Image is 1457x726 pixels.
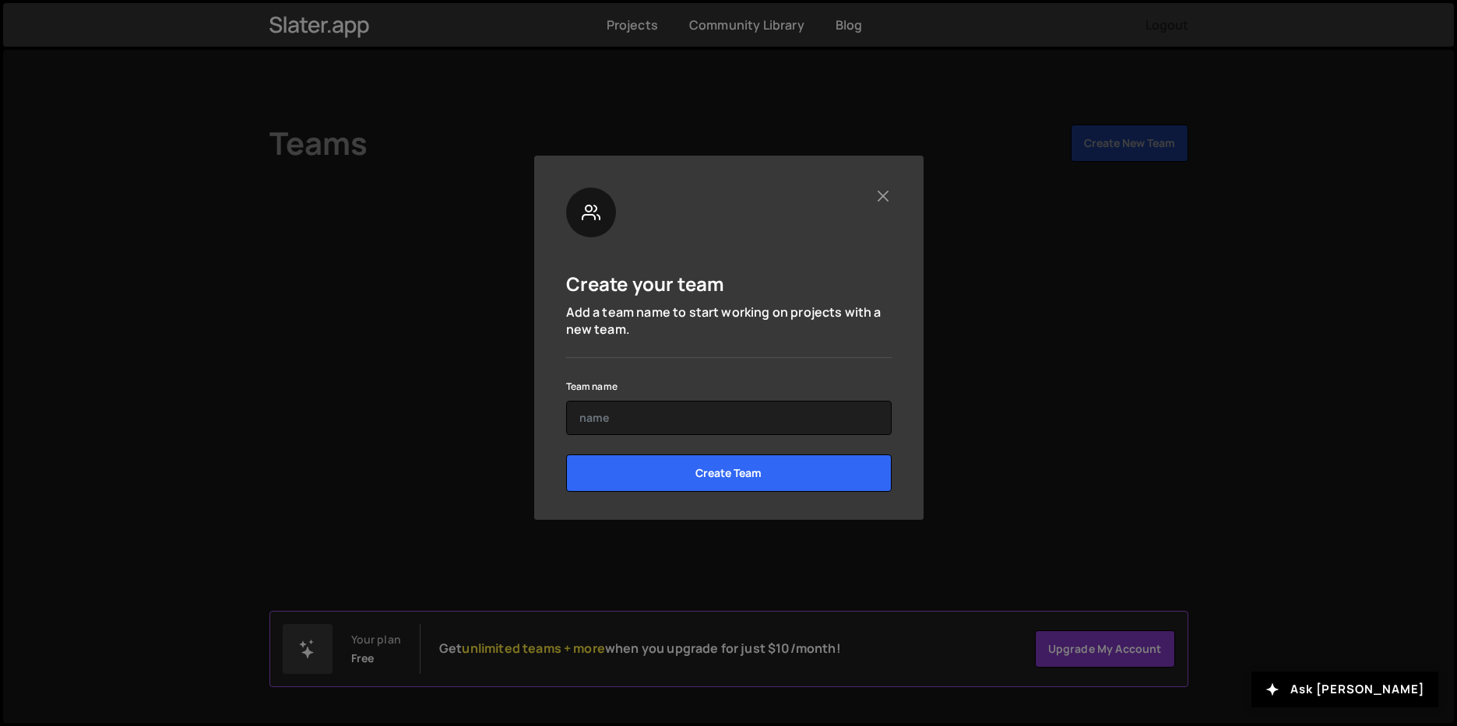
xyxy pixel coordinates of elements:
[1251,672,1438,707] button: Ask [PERSON_NAME]
[875,188,892,204] button: Close
[566,454,892,492] input: Create Team
[566,379,618,395] label: Team name
[566,401,892,435] input: name
[566,272,725,296] h5: Create your team
[566,303,892,338] p: Add a team name to start working on projects with a new team.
